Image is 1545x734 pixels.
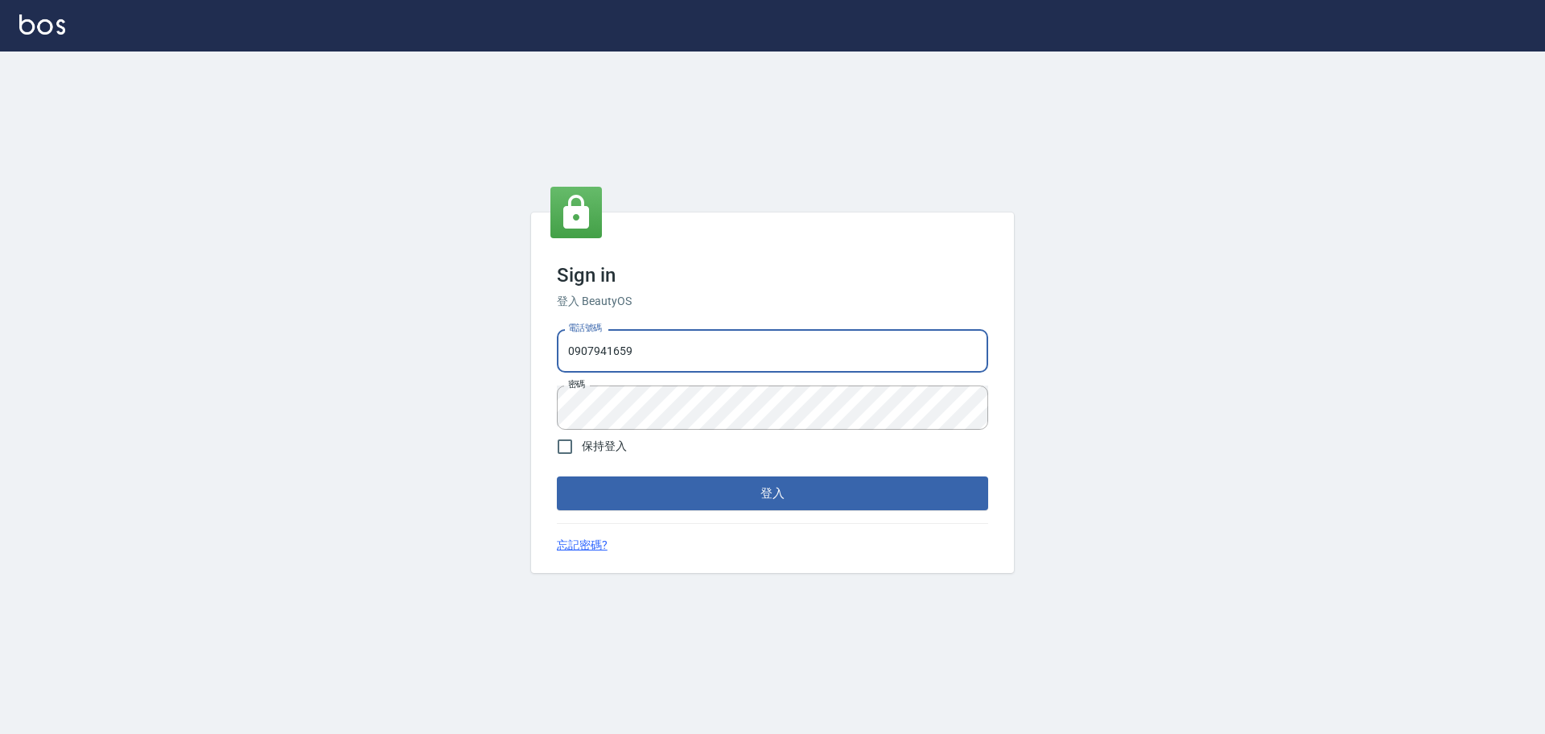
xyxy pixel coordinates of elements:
img: Logo [19,14,65,35]
label: 電話號碼 [568,322,602,334]
label: 密碼 [568,378,585,390]
h6: 登入 BeautyOS [557,293,988,310]
button: 登入 [557,476,988,510]
span: 保持登入 [582,438,627,455]
a: 忘記密碼? [557,537,608,554]
h3: Sign in [557,264,988,287]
